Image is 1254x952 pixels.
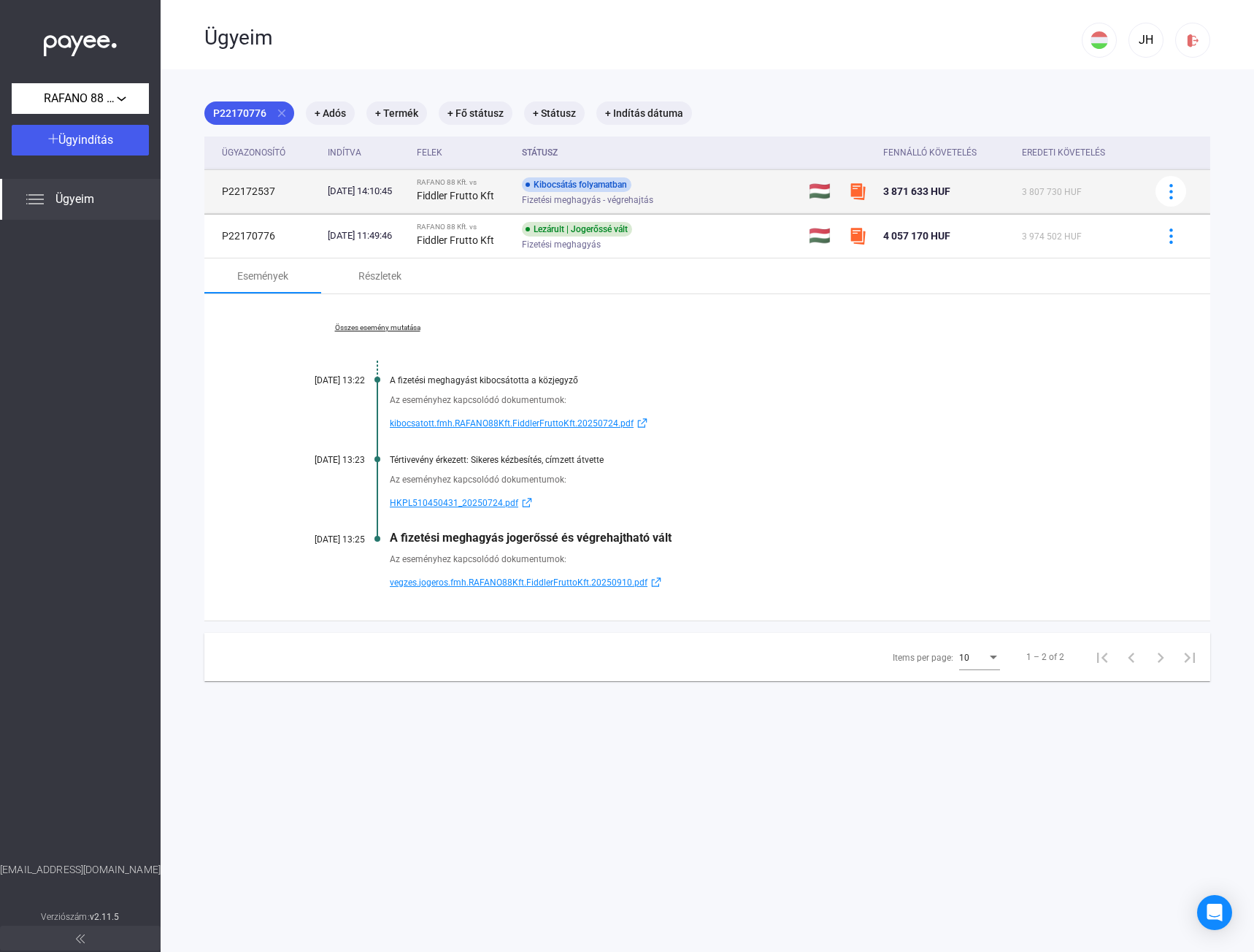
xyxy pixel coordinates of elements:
div: Az eseményhez kapcsolódó dokumentumok: [390,552,1137,567]
img: external-link-blue [634,418,651,429]
span: Ügyindítás [58,133,113,147]
button: First page [1088,642,1117,672]
img: white-payee-white-dot.svg [44,27,117,57]
button: Ügyindítás [12,125,149,156]
div: Az eseményhez kapcsolódó dokumentumok: [390,472,1137,487]
span: 4 057 170 HUF [883,230,950,242]
div: Tértivevény érkezett: Sikeres kézbesítés, címzett átvette [390,455,1137,465]
span: 3 807 730 HUF [1022,187,1082,197]
div: [DATE] 14:10:45 [328,184,405,199]
button: JH [1128,23,1163,58]
button: HU [1082,23,1117,58]
div: Ügyazonosító [222,144,316,161]
div: 1 – 2 of 2 [1026,648,1064,666]
div: [DATE] 11:49:46 [328,229,405,243]
img: szamlazzhu-mini [849,183,866,200]
span: RAFANO 88 Kft. [44,90,117,107]
span: Ügyeim [55,191,94,208]
div: Ügyeim [204,26,1082,50]
button: Next page [1146,642,1175,672]
span: Fizetési meghagyás - végrehajtás [522,191,653,209]
button: Previous page [1117,642,1146,672]
mat-chip: + Adós [306,101,355,125]
span: 3 974 502 HUF [1022,231,1082,242]
strong: v2.11.5 [90,912,120,922]
img: external-link-blue [518,497,536,508]
img: HU [1090,31,1108,49]
div: [DATE] 13:22 [277,375,365,385]
img: external-link-blue [647,577,665,588]
span: 10 [959,653,969,663]
td: 🇭🇺 [803,169,842,213]
div: RAFANO 88 Kft. vs [417,178,509,187]
td: P22170776 [204,214,322,258]
div: Kibocsátás folyamatban [522,177,631,192]
button: Last page [1175,642,1204,672]
img: logout-red [1185,33,1201,48]
td: 🇭🇺 [803,214,842,258]
div: RAFANO 88 Kft. vs [417,223,509,231]
span: Fizetési meghagyás [522,236,601,253]
span: 3 871 633 HUF [883,185,950,197]
div: [DATE] 13:23 [277,455,365,465]
a: vegzes.jogeros.fmh.RAFANO88Kft.FiddlerFruttoKft.20250910.pdfexternal-link-blue [390,574,1137,591]
mat-icon: close [275,107,288,120]
mat-chip: + Fő státusz [439,101,512,125]
div: Eredeti követelés [1022,144,1105,161]
div: [DATE] 13:25 [277,534,365,545]
img: more-blue [1163,184,1179,199]
td: P22172537 [204,169,322,213]
div: Fennálló követelés [883,144,1010,161]
div: Indítva [328,144,405,161]
mat-chip: P22170776 [204,101,294,125]
img: more-blue [1163,229,1179,244]
img: arrow-double-left-grey.svg [76,934,85,943]
div: JH [1134,31,1158,49]
div: Felek [417,144,442,161]
a: HKPL510450431_20250724.pdfexternal-link-blue [390,494,1137,512]
button: RAFANO 88 Kft. [12,83,149,114]
th: Státusz [516,137,804,169]
div: Items per page: [893,649,953,667]
button: logout-red [1175,23,1210,58]
a: kibocsatott.fmh.RAFANO88Kft.FiddlerFruttoKft.20250724.pdfexternal-link-blue [390,415,1137,432]
div: Lezárult | Jogerőssé vált [522,222,632,237]
button: more-blue [1155,220,1186,251]
div: Ügyazonosító [222,144,285,161]
img: szamlazzhu-mini [849,227,866,245]
a: Összes esemény mutatása [277,323,477,332]
div: Open Intercom Messenger [1197,895,1232,930]
span: vegzes.jogeros.fmh.RAFANO88Kft.FiddlerFruttoKft.20250910.pdf [390,574,647,591]
div: Fennálló követelés [883,144,977,161]
div: Indítva [328,144,361,161]
div: A fizetési meghagyás jogerőssé és végrehajtható vált [390,531,1137,545]
mat-chip: + Termék [366,101,427,125]
div: Felek [417,144,509,161]
strong: Fiddler Frutto Kft [417,190,494,201]
img: list.svg [26,191,44,208]
div: Az eseményhez kapcsolódó dokumentumok: [390,393,1137,407]
mat-select: Items per page: [959,648,1000,666]
span: HKPL510450431_20250724.pdf [390,494,518,512]
div: Részletek [358,267,401,285]
span: kibocsatott.fmh.RAFANO88Kft.FiddlerFruttoKft.20250724.pdf [390,415,634,432]
div: Események [237,267,288,285]
div: A fizetési meghagyást kibocsátotta a közjegyző [390,375,1137,385]
button: more-blue [1155,176,1186,207]
div: Eredeti követelés [1022,144,1137,161]
mat-chip: + Státusz [524,101,585,125]
strong: Fiddler Frutto Kft [417,234,494,246]
mat-chip: + Indítás dátuma [596,101,692,125]
img: plus-white.svg [48,134,58,144]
